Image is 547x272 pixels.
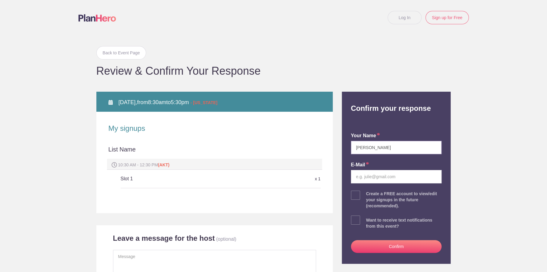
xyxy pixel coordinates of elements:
p: (optional) [216,236,236,242]
a: Sign up for Free [425,11,469,24]
img: Logo main planhero [78,14,116,22]
div: Create a FREE account to view/edit your signups in the future (recommended). [366,191,442,209]
a: Back to Event Page [96,46,146,59]
h5: Slot 1 [121,173,254,185]
div: Want to receive text notifications from this event? [366,217,442,229]
span: [DATE], [118,99,137,105]
h2: My signups [108,124,321,133]
input: e.g. julie@gmail.com [351,170,442,183]
span: (AKT) [158,162,169,167]
img: Spot time [112,162,117,168]
button: Confirm [351,240,442,253]
div: x 1 [254,174,321,184]
h2: Leave a message for the host [113,234,215,243]
h2: Confirm your response [346,92,446,113]
label: E-mail [351,161,369,168]
input: e.g. Julie Farrell [351,141,442,154]
span: 5:30pm [171,99,189,105]
label: your name [351,132,380,139]
span: - [US_STATE] [190,100,217,105]
a: Log In [388,11,422,24]
span: from to [118,99,218,105]
h1: Review & Confirm Your Response [96,66,451,76]
span: 8:30am [148,99,166,105]
div: 10:30 AM - 12:30 PM [107,159,322,170]
div: List Name [108,145,321,159]
img: Calendar alt [108,100,113,105]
